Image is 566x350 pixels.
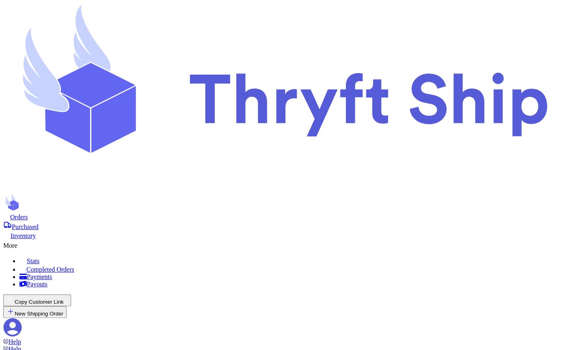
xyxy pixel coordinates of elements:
a: Purchased [3,221,563,231]
span: Payments [27,273,52,280]
div: More [3,240,563,249]
span: Completed Orders [26,266,74,273]
span: Inventory [11,232,36,239]
span: Stats [27,257,39,264]
button: Copy Customer Link [3,294,71,306]
a: Orders [3,213,563,221]
a: Payouts [19,281,563,288]
a: Payments [19,273,563,281]
button: New Shipping Order [3,306,67,318]
span: Orders [10,214,28,220]
a: Completed Orders [19,265,563,273]
a: Stats [19,256,563,265]
span: Purchased [12,223,39,230]
span: Help [9,338,21,345]
a: Help [3,338,21,345]
a: Inventory [3,231,563,240]
span: Payouts [27,281,48,287]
